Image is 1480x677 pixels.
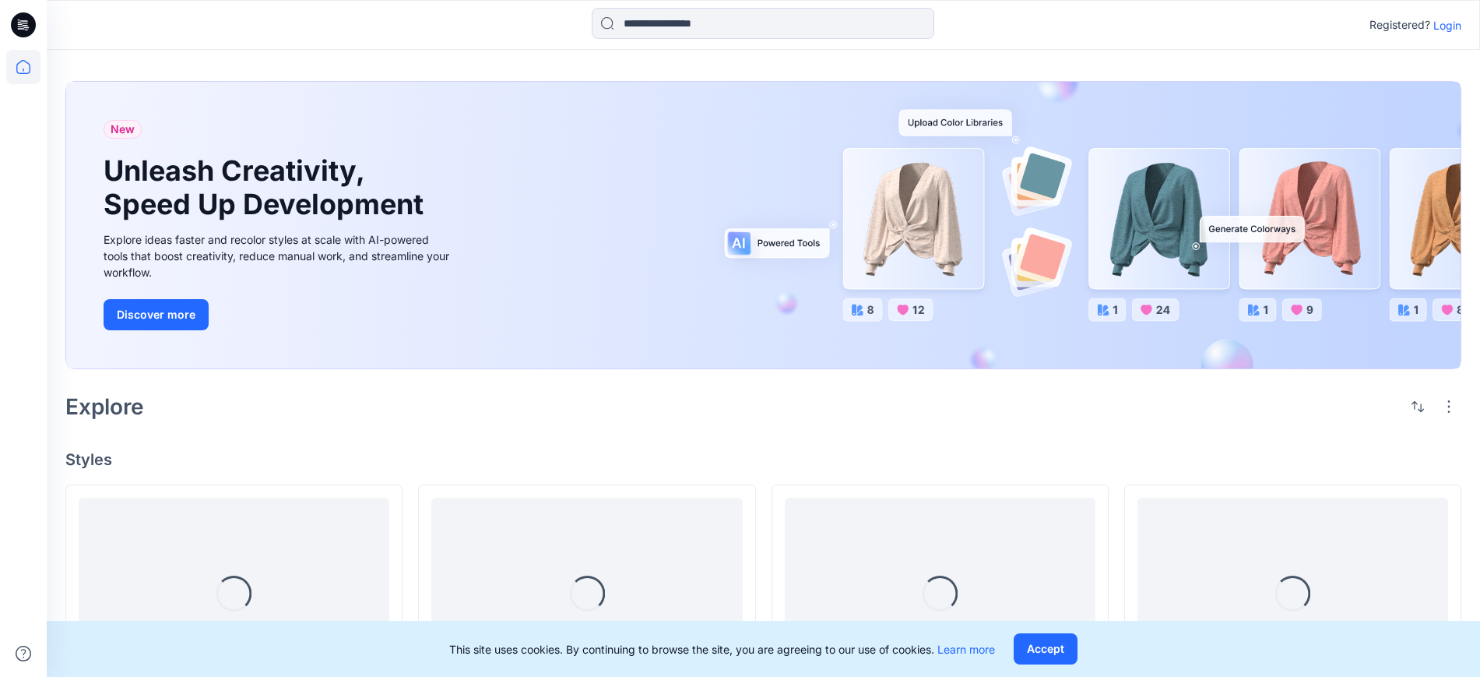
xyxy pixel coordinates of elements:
[104,154,431,221] h1: Unleash Creativity, Speed Up Development
[104,299,454,330] a: Discover more
[111,120,135,139] span: New
[1014,633,1077,665] button: Accept
[937,643,995,656] a: Learn more
[1433,17,1461,33] p: Login
[65,394,144,419] h2: Explore
[65,450,1461,469] h4: Styles
[104,231,454,280] div: Explore ideas faster and recolor styles at scale with AI-powered tools that boost creativity, red...
[1369,16,1430,34] p: Registered?
[449,641,995,658] p: This site uses cookies. By continuing to browse the site, you are agreeing to our use of cookies.
[104,299,209,330] button: Discover more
